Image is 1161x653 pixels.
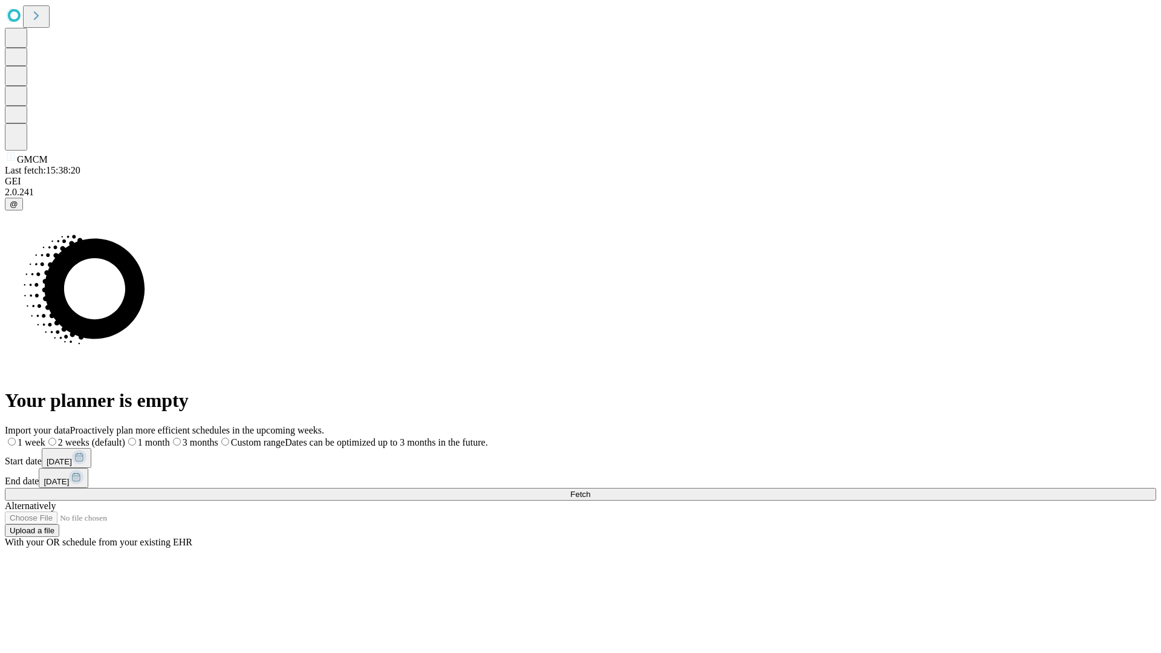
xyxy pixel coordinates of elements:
[44,477,69,486] span: [DATE]
[5,488,1156,501] button: Fetch
[183,437,218,447] span: 3 months
[221,438,229,446] input: Custom rangeDates can be optimized up to 3 months in the future.
[5,501,56,511] span: Alternatively
[8,438,16,446] input: 1 week
[10,200,18,209] span: @
[5,524,59,537] button: Upload a file
[5,389,1156,412] h1: Your planner is empty
[5,448,1156,468] div: Start date
[47,457,72,466] span: [DATE]
[17,154,48,164] span: GMCM
[58,437,125,447] span: 2 weeks (default)
[70,425,324,435] span: Proactively plan more efficient schedules in the upcoming weeks.
[570,490,590,499] span: Fetch
[39,468,88,488] button: [DATE]
[128,438,136,446] input: 1 month
[285,437,487,447] span: Dates can be optimized up to 3 months in the future.
[48,438,56,446] input: 2 weeks (default)
[5,165,80,175] span: Last fetch: 15:38:20
[18,437,45,447] span: 1 week
[42,448,91,468] button: [DATE]
[138,437,170,447] span: 1 month
[5,468,1156,488] div: End date
[5,187,1156,198] div: 2.0.241
[5,537,192,547] span: With your OR schedule from your existing EHR
[5,176,1156,187] div: GEI
[5,198,23,210] button: @
[5,425,70,435] span: Import your data
[173,438,181,446] input: 3 months
[231,437,285,447] span: Custom range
